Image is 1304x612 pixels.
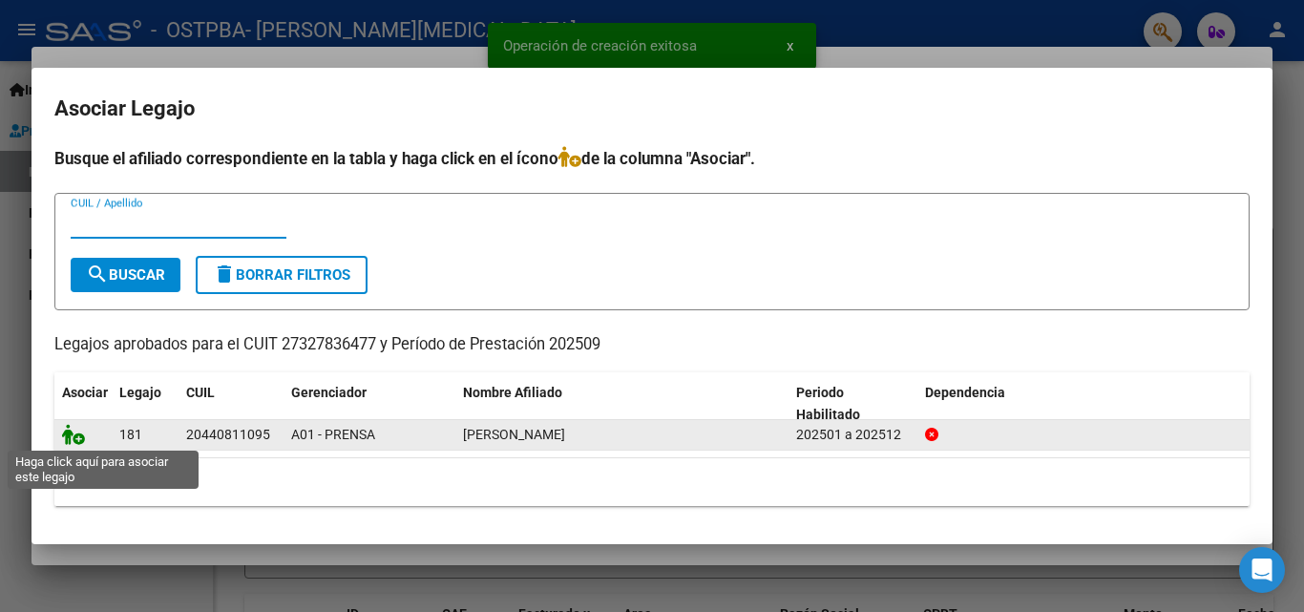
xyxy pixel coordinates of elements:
[284,372,455,435] datatable-header-cell: Gerenciador
[196,256,368,294] button: Borrar Filtros
[463,427,565,442] span: ARNDT FRANCO
[796,385,860,422] span: Periodo Habilitado
[54,146,1250,171] h4: Busque el afiliado correspondiente en la tabla y haga click en el ícono de la columna "Asociar".
[71,258,180,292] button: Buscar
[54,91,1250,127] h2: Asociar Legajo
[54,333,1250,357] p: Legajos aprobados para el CUIT 27327836477 y Período de Prestación 202509
[796,424,910,446] div: 202501 a 202512
[179,372,284,435] datatable-header-cell: CUIL
[1239,547,1285,593] div: Open Intercom Messenger
[291,385,367,400] span: Gerenciador
[186,424,270,446] div: 20440811095
[213,266,350,284] span: Borrar Filtros
[917,372,1251,435] datatable-header-cell: Dependencia
[925,385,1005,400] span: Dependencia
[213,263,236,285] mat-icon: delete
[463,385,562,400] span: Nombre Afiliado
[789,372,917,435] datatable-header-cell: Periodo Habilitado
[291,427,375,442] span: A01 - PRENSA
[186,385,215,400] span: CUIL
[86,263,109,285] mat-icon: search
[119,427,142,442] span: 181
[54,458,1250,506] div: 1 registros
[62,385,108,400] span: Asociar
[119,385,161,400] span: Legajo
[86,266,165,284] span: Buscar
[54,372,112,435] datatable-header-cell: Asociar
[455,372,789,435] datatable-header-cell: Nombre Afiliado
[112,372,179,435] datatable-header-cell: Legajo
